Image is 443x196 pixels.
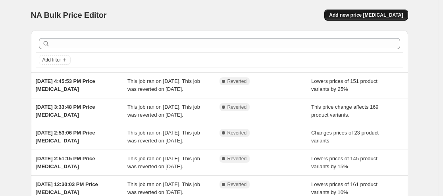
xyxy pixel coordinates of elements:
span: Lowers prices of 145 product variants by 15% [311,156,378,169]
span: This job ran on [DATE]. This job was reverted on [DATE]. [127,104,200,118]
span: This job ran on [DATE]. This job was reverted on [DATE]. [127,156,200,169]
span: Changes prices of 23 product variants [311,130,379,144]
span: Reverted [227,181,247,188]
span: [DATE] 12:30:03 PM Price [MEDICAL_DATA] [36,181,98,195]
span: Reverted [227,78,247,85]
span: This job ran on [DATE]. This job was reverted on [DATE]. [127,78,200,92]
span: Lowers prices of 151 product variants by 25% [311,78,378,92]
span: Lowers prices of 161 product variants by 10% [311,181,378,195]
span: This price change affects 169 product variants. [311,104,379,118]
button: Add filter [39,55,71,65]
span: [DATE] 2:51:15 PM Price [MEDICAL_DATA] [36,156,95,169]
span: [DATE] 3:33:48 PM Price [MEDICAL_DATA] [36,104,95,118]
span: Reverted [227,104,247,110]
span: This job ran on [DATE]. This job was reverted on [DATE]. [127,130,200,144]
span: Reverted [227,130,247,136]
span: This job ran on [DATE]. This job was reverted on [DATE]. [127,181,200,195]
span: Add filter [42,57,61,63]
span: [DATE] 4:45:53 PM Price [MEDICAL_DATA] [36,78,95,92]
span: NA Bulk Price Editor [31,11,107,19]
span: [DATE] 2:53:06 PM Price [MEDICAL_DATA] [36,130,95,144]
button: Add new price [MEDICAL_DATA] [324,10,408,21]
span: Add new price [MEDICAL_DATA] [329,12,403,18]
span: Reverted [227,156,247,162]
